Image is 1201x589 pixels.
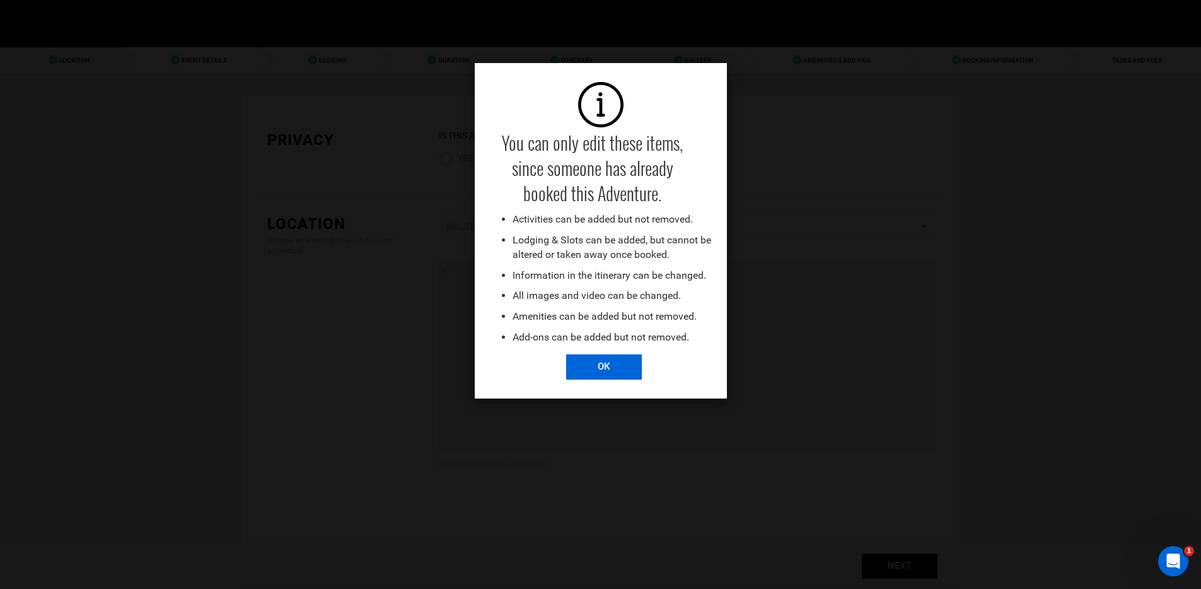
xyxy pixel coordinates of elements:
[513,286,714,306] li: All images and video can be changed.
[487,127,699,209] h4: You can only edit these items, since someone has already booked this Adventure.
[513,209,714,230] li: Activities can be added but not removed.
[513,265,714,286] li: Information in the itinerary can be changed.
[513,327,714,348] li: Add-ons can be added but not removed.
[513,230,714,265] li: Lodging & Slots can be added, but cannot be altered or taken away once booked.
[513,306,714,327] li: Amenities can be added but not removed.
[560,360,642,372] a: Close
[1184,546,1194,556] span: 1
[1158,546,1188,576] iframe: Intercom live chat
[566,354,642,380] input: OK
[578,82,624,127] img: images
